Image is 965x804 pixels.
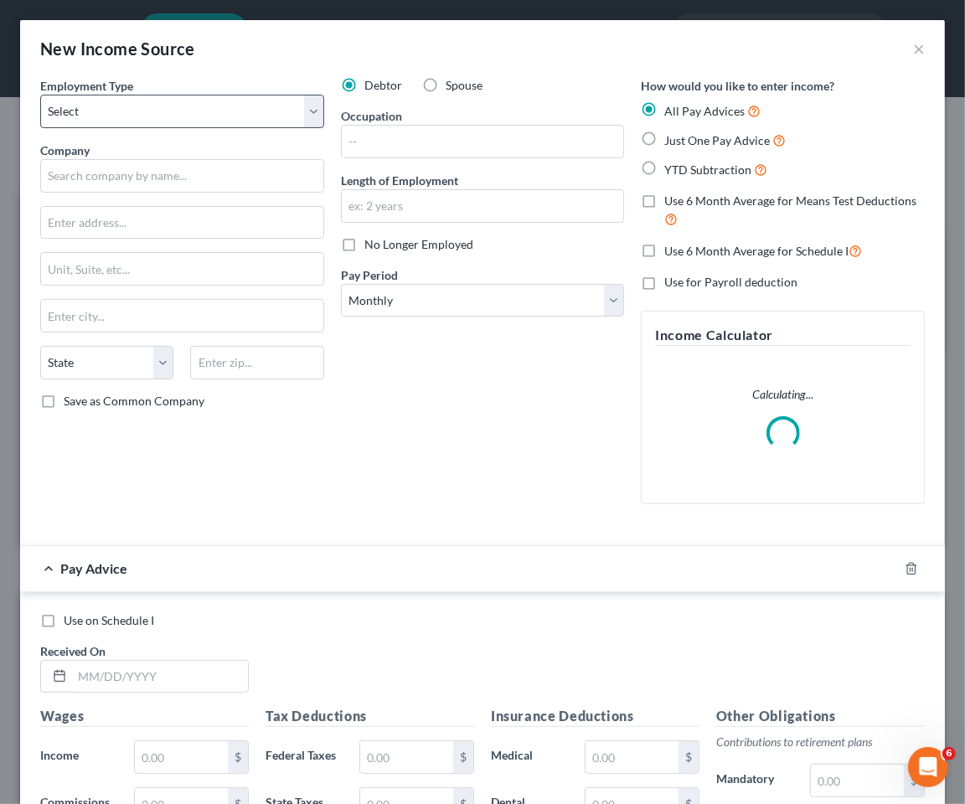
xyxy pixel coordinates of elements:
[664,244,849,258] span: Use 6 Month Average for Schedule I
[41,253,323,285] input: Unit, Suite, etc...
[60,560,127,576] span: Pay Advice
[664,104,745,118] span: All Pay Advices
[228,741,248,773] div: $
[491,706,699,727] h5: Insurance Deductions
[341,107,402,125] label: Occupation
[64,613,154,627] span: Use on Schedule I
[40,644,106,658] span: Received On
[679,741,699,773] div: $
[40,706,249,727] h5: Wages
[266,706,474,727] h5: Tax Deductions
[40,37,195,60] div: New Income Source
[364,78,402,92] span: Debtor
[341,268,398,282] span: Pay Period
[72,661,248,693] input: MM/DD/YYYY
[913,39,925,59] button: ×
[342,190,624,222] input: ex: 2 years
[716,706,925,727] h5: Other Obligations
[716,734,925,750] p: Contributions to retirement plans
[41,300,323,332] input: Enter city...
[904,765,924,796] div: $
[341,172,458,189] label: Length of Employment
[453,741,473,773] div: $
[664,275,797,289] span: Use for Payroll deduction
[342,126,624,157] input: --
[190,346,323,379] input: Enter zip...
[40,748,79,762] span: Income
[360,741,453,773] input: 0.00
[40,159,324,193] input: Search company by name...
[586,741,679,773] input: 0.00
[664,193,916,208] span: Use 6 Month Average for Means Test Deductions
[655,325,911,346] h5: Income Calculator
[942,747,956,760] span: 6
[41,207,323,239] input: Enter address...
[641,77,834,95] label: How would you like to enter income?
[40,79,133,93] span: Employment Type
[482,740,576,774] label: Medical
[655,386,911,403] p: Calculating...
[364,237,473,251] span: No Longer Employed
[708,764,802,797] label: Mandatory
[40,143,90,157] span: Company
[446,78,482,92] span: Spouse
[811,765,904,796] input: 0.00
[64,394,204,408] span: Save as Common Company
[664,162,751,177] span: YTD Subtraction
[135,741,228,773] input: 0.00
[664,133,770,147] span: Just One Pay Advice
[908,747,948,787] iframe: Intercom live chat
[257,740,351,774] label: Federal Taxes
